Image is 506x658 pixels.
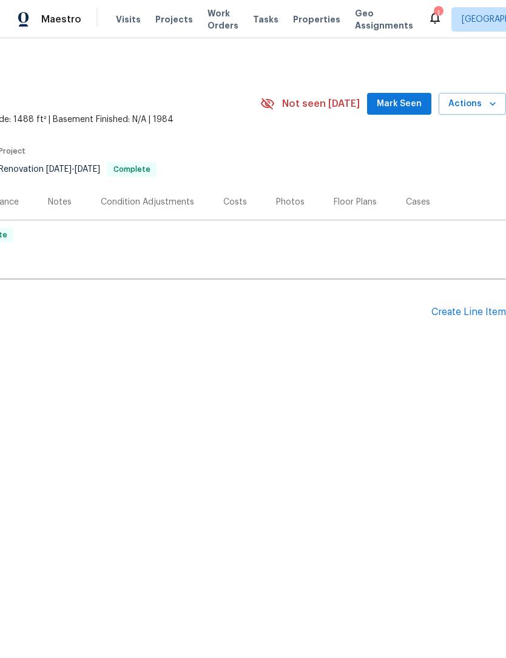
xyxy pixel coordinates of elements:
span: Complete [109,166,155,173]
span: Work Orders [207,7,238,32]
span: [DATE] [46,165,72,174]
div: Costs [223,196,247,208]
span: Mark Seen [377,97,422,112]
div: 1 [434,7,442,19]
span: Geo Assignments [355,7,413,32]
div: Floor Plans [334,196,377,208]
span: Visits [116,13,141,25]
span: - [46,165,100,174]
div: Cases [406,196,430,208]
div: Notes [48,196,72,208]
span: Maestro [41,13,81,25]
span: Actions [448,97,496,112]
span: [DATE] [75,165,100,174]
button: Mark Seen [367,93,431,115]
div: Create Line Item [431,307,506,318]
span: Not seen [DATE] [282,98,360,110]
span: Tasks [253,15,278,24]
span: Properties [293,13,340,25]
div: Photos [276,196,305,208]
span: Projects [155,13,193,25]
button: Actions [439,93,506,115]
div: Condition Adjustments [101,196,194,208]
